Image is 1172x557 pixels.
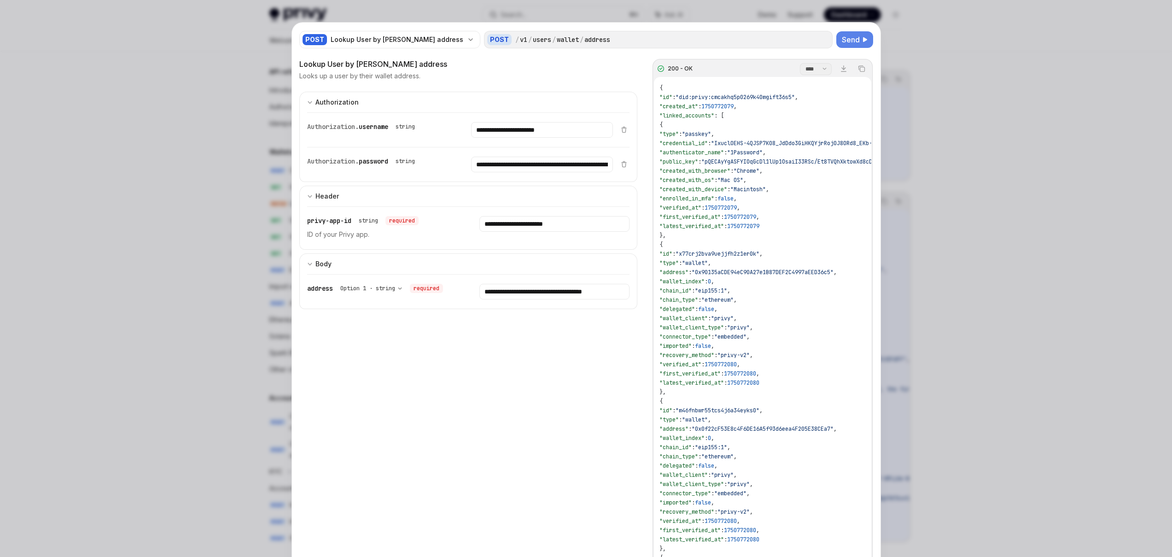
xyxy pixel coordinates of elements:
[711,471,734,479] span: "privy"
[698,103,701,110] span: :
[721,213,724,221] span: :
[679,416,682,423] span: :
[659,490,711,497] span: "connector_type"
[659,84,663,92] span: {
[688,425,692,433] span: :
[711,490,714,497] span: :
[315,97,359,108] div: Authorization
[701,296,734,304] span: "ethereum"
[385,216,419,225] div: required
[734,315,737,322] span: ,
[727,444,730,451] span: ,
[580,35,583,44] div: /
[659,416,679,423] span: "type"
[659,407,672,414] span: "id"
[737,517,740,525] span: ,
[659,352,714,359] span: "recovery_method"
[705,278,708,285] span: :
[552,35,556,44] div: /
[856,63,868,75] button: Copy the contents from the code block
[659,545,666,552] span: },
[659,453,698,460] span: "chain_type"
[842,34,860,45] span: Send
[659,103,698,110] span: "created_at"
[692,425,834,433] span: "0x0f22cF53E8c4F6DE16A5f93d6eea4F205E38CEa7"
[759,407,763,414] span: ,
[659,434,705,442] span: "wallet_index"
[659,315,708,322] span: "wallet_client"
[410,284,443,293] div: required
[708,278,711,285] span: 0
[307,284,443,293] div: address
[672,407,676,414] span: :
[659,158,698,165] span: "public_key"
[705,361,737,368] span: 1750772080
[659,499,692,506] span: "imported"
[659,232,666,239] span: },
[659,140,708,147] span: "credential_id"
[750,352,753,359] span: ,
[659,167,730,175] span: "created_with_browser"
[701,361,705,368] span: :
[734,103,737,110] span: ,
[714,176,717,184] span: :
[315,258,332,270] div: Body
[533,35,551,44] div: users
[659,186,727,193] span: "created_with_device"
[659,287,692,294] span: "chain_id"
[708,315,711,322] span: :
[724,379,727,387] span: :
[299,71,420,81] p: Looks up a user by their wallet address.
[682,416,708,423] span: "wallet"
[724,223,727,230] span: :
[299,92,638,112] button: expand input section
[659,296,698,304] span: "chain_type"
[692,499,695,506] span: :
[763,149,766,156] span: ,
[708,416,711,423] span: ,
[708,471,711,479] span: :
[701,517,705,525] span: :
[724,481,727,488] span: :
[717,352,750,359] span: "privy-v2"
[682,259,708,267] span: "wallet"
[750,508,753,516] span: ,
[711,499,714,506] span: ,
[659,471,708,479] span: "wallet_client"
[692,269,834,276] span: "0x90135aCDE94eC90A27e1B87DEF2C4997aEED36c5"
[734,167,759,175] span: "Chrome"
[724,324,727,331] span: :
[695,305,698,313] span: :
[834,425,837,433] span: ,
[659,370,721,377] span: "first_verified_at"
[836,31,873,48] button: Send
[714,333,746,340] span: "embedded"
[659,213,721,221] span: "first_verified_at"
[359,157,388,165] span: password
[730,186,766,193] span: "Macintosh"
[724,149,727,156] span: :
[711,342,714,350] span: ,
[307,157,359,165] span: Authorization.
[659,269,688,276] span: "address"
[724,370,756,377] span: 1750772080
[701,158,1043,165] span: "pQECAyYgASFYIOqGcDl1lUp1OsaiI33RSc/Et8TVQhXktowXd8cD29bkIlggBW2d8MKj4dOMQlZaKpQ7GmlYETaW56/4c4UC...
[714,305,717,313] span: ,
[701,204,705,211] span: :
[682,130,711,138] span: "passkey"
[396,158,415,165] div: string
[727,287,730,294] span: ,
[743,176,746,184] span: ,
[679,130,682,138] span: :
[695,462,698,469] span: :
[711,130,714,138] span: ,
[668,65,693,72] div: 200 - OK
[659,176,714,184] span: "created_with_os"
[520,35,527,44] div: v1
[705,517,737,525] span: 1750772080
[659,278,705,285] span: "wallet_index"
[584,35,610,44] div: address
[727,324,750,331] span: "privy"
[714,508,717,516] span: :
[659,361,701,368] span: "verified_at"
